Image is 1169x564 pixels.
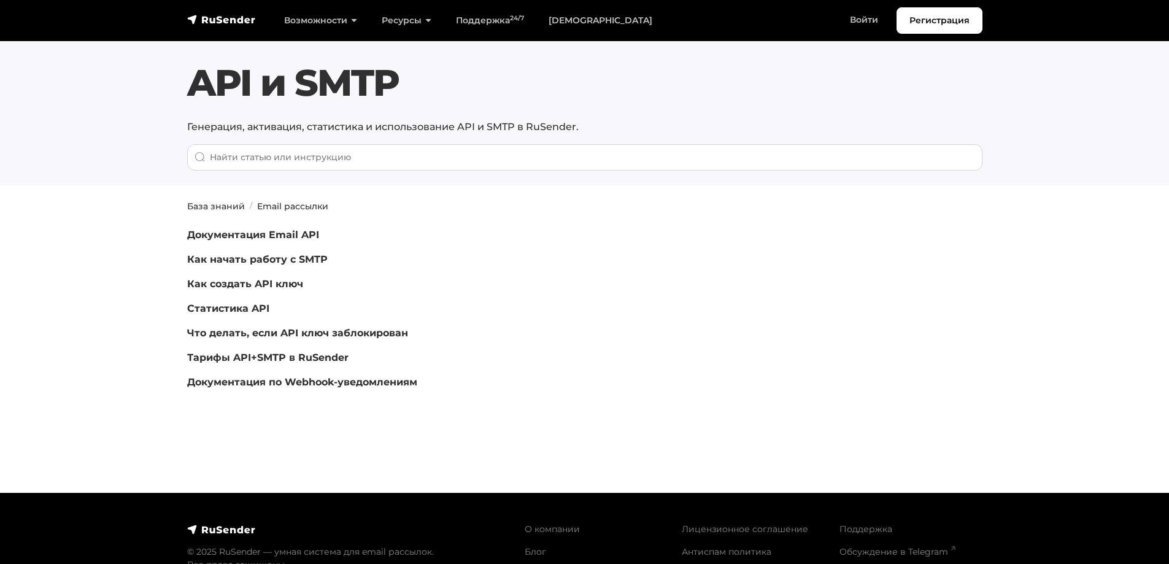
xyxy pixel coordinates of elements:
a: Возможности [272,8,369,33]
a: Документация Email API [187,229,319,241]
a: Регистрация [897,7,982,34]
h1: API и SMTP [187,61,982,105]
a: Поддержка24/7 [444,8,536,33]
p: Генерация, активация, статистика и использование API и SMTP в RuSender. [187,120,982,134]
a: Документация по Webhook-уведомлениям [187,376,417,388]
a: Войти [838,7,890,33]
a: Email рассылки [257,201,328,212]
a: Обсуждение в Telegram [839,546,955,557]
img: Поиск [195,152,206,163]
a: Как создать API ключ [187,278,303,290]
input: When autocomplete results are available use up and down arrows to review and enter to go to the d... [187,144,982,171]
img: RuSender [187,523,256,536]
a: Тарифы API+SMTP в RuSender [187,352,349,363]
a: Ресурсы [369,8,444,33]
a: О компании [525,523,580,535]
a: Как начать работу с SMTP [187,253,328,265]
a: Поддержка [839,523,892,535]
a: Статистика API [187,303,269,314]
a: Блог [525,546,546,557]
img: RuSender [187,14,256,26]
a: Лицензионное соглашение [682,523,808,535]
sup: 24/7 [510,14,524,22]
a: Что делать, если API ключ заблокирован [187,327,408,339]
a: [DEMOGRAPHIC_DATA] [536,8,665,33]
nav: breadcrumb [180,200,990,213]
a: База знаний [187,201,245,212]
a: Антиспам политика [682,546,771,557]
